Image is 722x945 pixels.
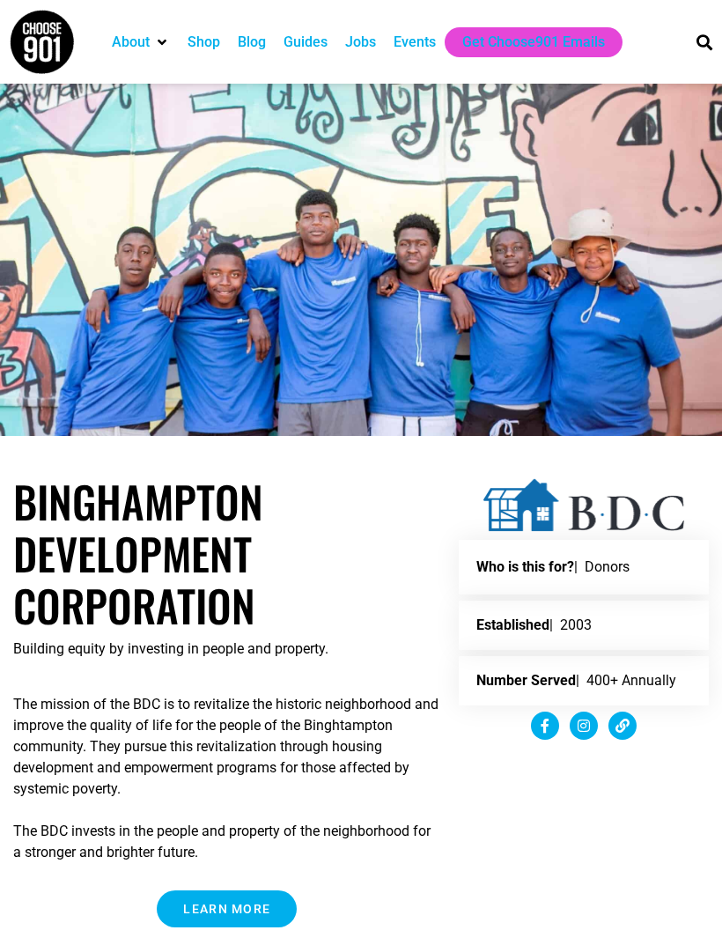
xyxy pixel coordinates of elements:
a: Blog [238,32,266,53]
span: Learn More [183,903,270,915]
span: The BDC invests in the people and property of the neighborhood for a stronger and brighter future. [13,823,431,860]
strong: Number Served [476,672,576,689]
div: Search [690,27,719,56]
h1: Binghampton Development Corporation [13,476,441,631]
a: Get Choose901 Emails [462,32,605,53]
nav: Main nav [103,27,673,57]
strong: Established [476,616,549,633]
p: | 400+ Annually [476,674,691,688]
p: | 2003 [476,618,691,632]
a: Jobs [345,32,376,53]
a: About [112,32,150,53]
p: Building equity by investing in people and property. [13,639,441,660]
a: Learn More [157,890,297,927]
a: Shop [188,32,220,53]
p: | Donors [476,557,691,577]
strong: Who is this for? [476,558,574,575]
div: About [103,27,179,57]
span: The mission of the BDC is to revitalize the historic neighborhood and improve the quality of life... [13,696,438,797]
a: Guides [284,32,328,53]
a: Events [394,32,436,53]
